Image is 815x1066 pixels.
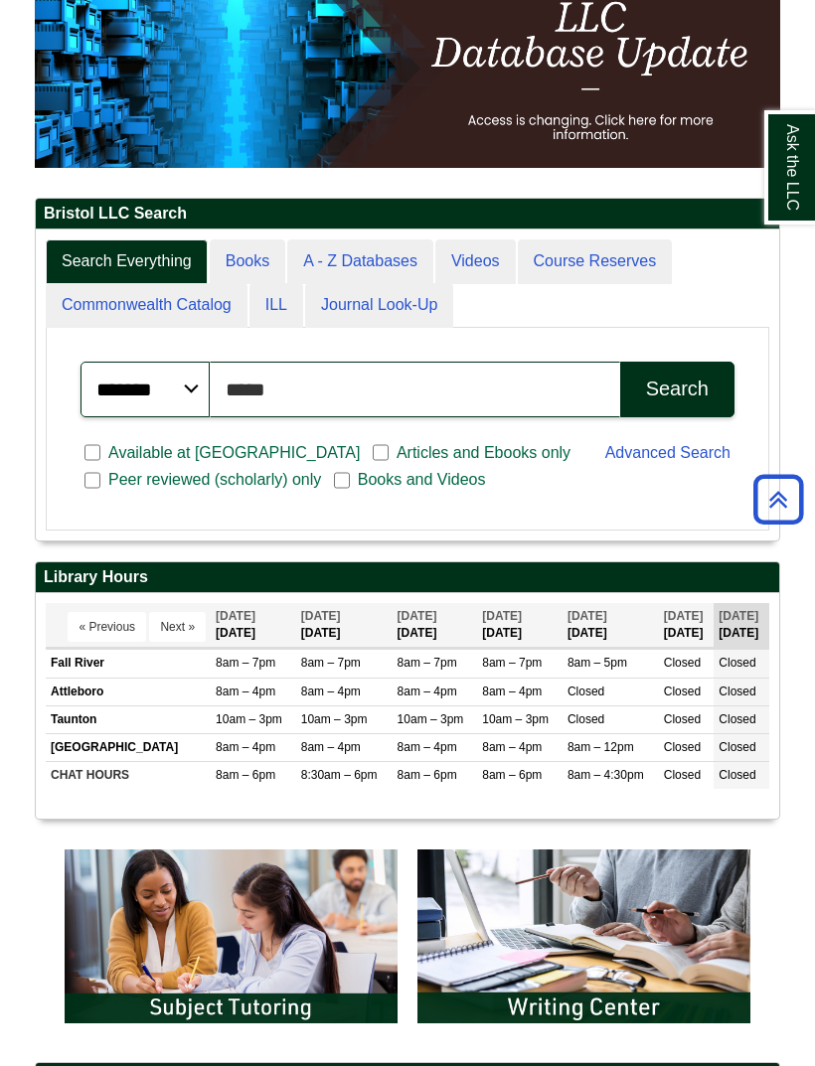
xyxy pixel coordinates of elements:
[746,486,810,513] a: Back to Top
[398,609,437,623] span: [DATE]
[714,603,769,648] th: [DATE]
[296,603,393,648] th: [DATE]
[664,656,701,670] span: Closed
[568,740,634,754] span: 8am – 12pm
[301,685,361,698] span: 8am – 4pm
[334,472,350,490] input: Books and Videos
[149,612,206,642] button: Next »
[568,609,607,623] span: [DATE]
[100,468,329,492] span: Peer reviewed (scholarly) only
[719,712,755,726] span: Closed
[55,839,407,1033] img: Subject Tutoring Information
[719,768,755,782] span: Closed
[373,444,389,462] input: Articles and Ebooks only
[664,740,701,754] span: Closed
[216,609,255,623] span: [DATE]
[407,839,760,1033] img: Writing Center Information
[518,239,673,284] a: Course Reserves
[216,712,282,726] span: 10am – 3pm
[46,761,211,789] td: CHAT HOURS
[211,603,296,648] th: [DATE]
[68,612,146,642] button: « Previous
[568,768,644,782] span: 8am – 4:30pm
[36,199,779,229] h2: Bristol LLC Search
[398,656,457,670] span: 8am – 7pm
[482,768,542,782] span: 8am – 6pm
[301,768,378,782] span: 8:30am – 6pm
[305,283,453,328] a: Journal Look-Up
[46,650,211,678] td: Fall River
[55,839,760,1042] div: slideshow
[301,609,341,623] span: [DATE]
[398,768,457,782] span: 8am – 6pm
[216,656,275,670] span: 8am – 7pm
[210,239,285,284] a: Books
[287,239,433,284] a: A - Z Databases
[482,740,542,754] span: 8am – 4pm
[568,656,627,670] span: 8am – 5pm
[719,685,755,698] span: Closed
[393,603,478,648] th: [DATE]
[389,441,578,465] span: Articles and Ebooks only
[100,441,368,465] span: Available at [GEOGRAPHIC_DATA]
[46,678,211,705] td: Attleboro
[563,603,659,648] th: [DATE]
[719,656,755,670] span: Closed
[482,685,542,698] span: 8am – 4pm
[568,685,604,698] span: Closed
[36,562,779,593] h2: Library Hours
[620,362,734,417] button: Search
[477,603,563,648] th: [DATE]
[216,740,275,754] span: 8am – 4pm
[435,239,516,284] a: Videos
[664,685,701,698] span: Closed
[719,740,755,754] span: Closed
[664,768,701,782] span: Closed
[664,712,701,726] span: Closed
[568,712,604,726] span: Closed
[719,609,758,623] span: [DATE]
[482,609,522,623] span: [DATE]
[350,468,494,492] span: Books and Videos
[46,283,247,328] a: Commonwealth Catalog
[84,444,100,462] input: Available at [GEOGRAPHIC_DATA]
[398,740,457,754] span: 8am – 4pm
[216,685,275,698] span: 8am – 4pm
[398,712,464,726] span: 10am – 3pm
[605,444,731,461] a: Advanced Search
[46,239,208,284] a: Search Everything
[659,603,715,648] th: [DATE]
[301,740,361,754] span: 8am – 4pm
[301,712,368,726] span: 10am – 3pm
[249,283,303,328] a: ILL
[46,705,211,733] td: Taunton
[646,378,709,400] div: Search
[84,472,100,490] input: Peer reviewed (scholarly) only
[664,609,704,623] span: [DATE]
[46,733,211,761] td: [GEOGRAPHIC_DATA]
[482,712,549,726] span: 10am – 3pm
[216,768,275,782] span: 8am – 6pm
[301,656,361,670] span: 8am – 7pm
[482,656,542,670] span: 8am – 7pm
[398,685,457,698] span: 8am – 4pm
